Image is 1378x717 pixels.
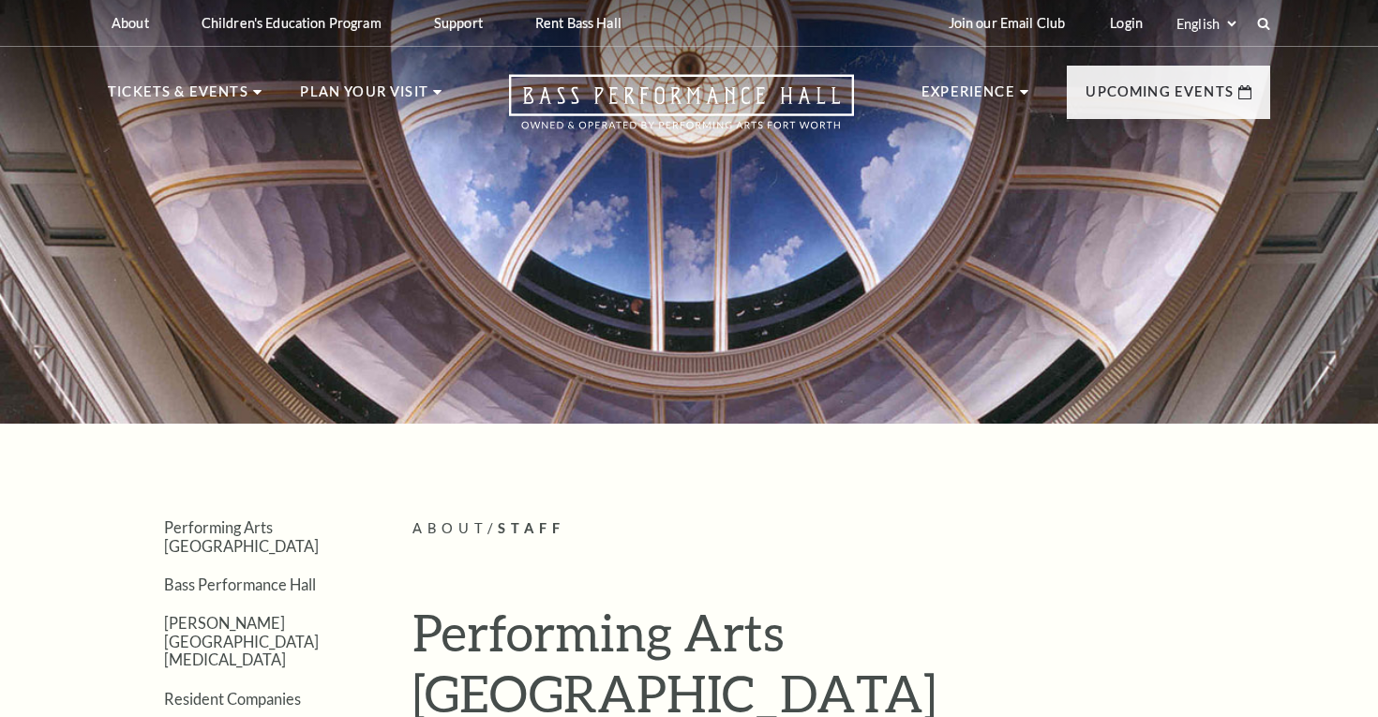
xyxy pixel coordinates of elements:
[434,15,483,31] p: Support
[108,81,248,114] p: Tickets & Events
[164,614,319,668] a: [PERSON_NAME][GEOGRAPHIC_DATA][MEDICAL_DATA]
[164,690,301,708] a: Resident Companies
[112,15,149,31] p: About
[412,520,487,536] span: About
[164,518,319,554] a: Performing Arts [GEOGRAPHIC_DATA]
[412,517,1270,541] p: /
[300,81,428,114] p: Plan Your Visit
[202,15,382,31] p: Children's Education Program
[1173,15,1239,33] select: Select:
[164,575,316,593] a: Bass Performance Hall
[1086,81,1234,114] p: Upcoming Events
[921,81,1015,114] p: Experience
[498,520,565,536] span: Staff
[535,15,622,31] p: Rent Bass Hall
